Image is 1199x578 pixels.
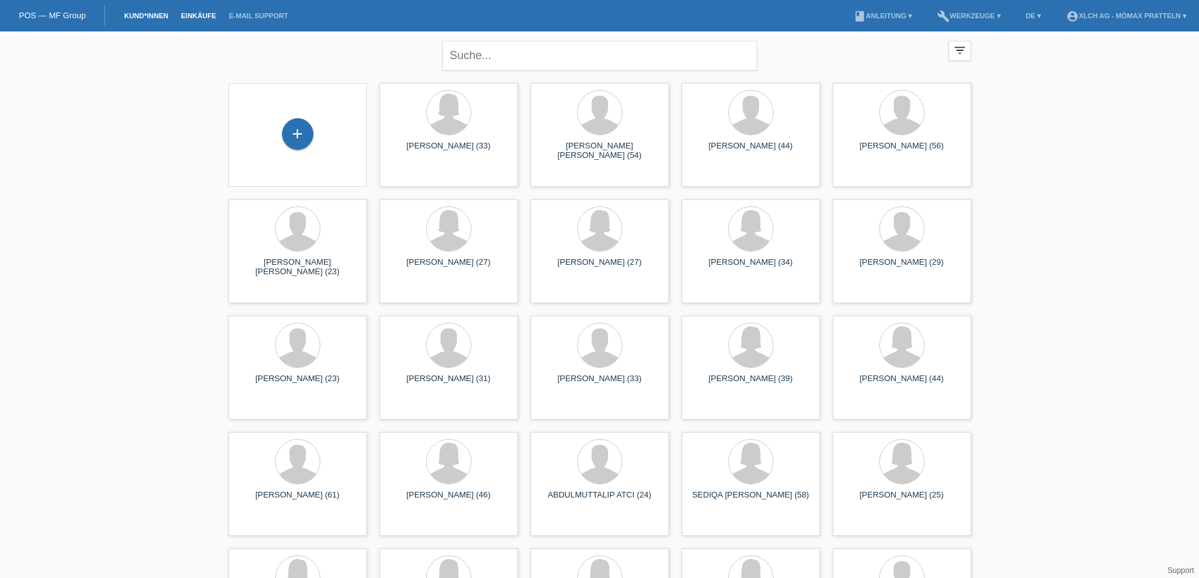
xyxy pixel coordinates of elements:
div: [PERSON_NAME] (29) [843,257,961,277]
div: [PERSON_NAME] (33) [390,141,508,161]
div: [PERSON_NAME] (31) [390,374,508,394]
div: [PERSON_NAME] (39) [692,374,810,394]
div: [PERSON_NAME] (46) [390,490,508,510]
div: [PERSON_NAME] (27) [541,257,659,277]
i: book [853,10,866,23]
a: account_circleXLCH AG - Mömax Pratteln ▾ [1060,12,1193,19]
div: [PERSON_NAME] (34) [692,257,810,277]
i: build [937,10,950,23]
div: [PERSON_NAME] (56) [843,141,961,161]
i: account_circle [1066,10,1079,23]
div: [PERSON_NAME] (44) [843,374,961,394]
div: [PERSON_NAME] (27) [390,257,508,277]
div: Kund*in hinzufügen [283,123,313,145]
a: buildWerkzeuge ▾ [931,12,1007,19]
a: E-Mail Support [223,12,295,19]
div: SEDIQA [PERSON_NAME] (58) [692,490,810,510]
a: Support [1168,566,1194,575]
i: filter_list [953,43,967,57]
a: DE ▾ [1020,12,1047,19]
div: [PERSON_NAME] [PERSON_NAME] (54) [541,141,659,161]
div: [PERSON_NAME] (44) [692,141,810,161]
input: Suche... [442,41,757,70]
div: [PERSON_NAME] (25) [843,490,961,510]
div: ABDULMUTTALIP ATCI (24) [541,490,659,510]
div: [PERSON_NAME] (33) [541,374,659,394]
a: Kund*innen [118,12,174,19]
div: [PERSON_NAME] (23) [239,374,357,394]
a: Einkäufe [174,12,222,19]
a: POS — MF Group [19,11,86,20]
a: bookAnleitung ▾ [847,12,918,19]
div: [PERSON_NAME] [PERSON_NAME] (23) [239,257,357,277]
div: [PERSON_NAME] (61) [239,490,357,510]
